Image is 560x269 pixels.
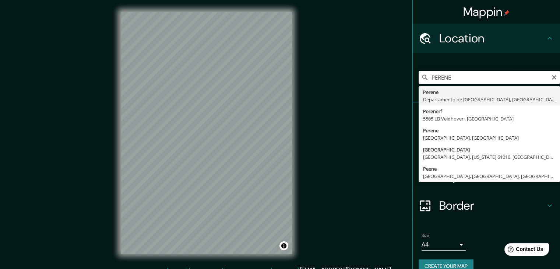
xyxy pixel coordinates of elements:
[423,96,556,103] div: Departamento de [GEOGRAPHIC_DATA], [GEOGRAPHIC_DATA]
[423,146,556,153] div: [GEOGRAPHIC_DATA]
[494,240,552,261] iframe: Help widget launcher
[419,71,560,84] input: Pick your city or area
[423,108,556,115] div: Perenerf
[279,241,288,250] button: Toggle attribution
[423,127,556,134] div: Perene
[423,165,556,172] div: Peene
[423,134,556,142] div: [GEOGRAPHIC_DATA], [GEOGRAPHIC_DATA]
[551,73,557,80] button: Clear
[413,102,560,132] div: Pins
[121,12,292,254] canvas: Map
[423,88,556,96] div: Perene
[439,31,545,46] h4: Location
[439,169,545,184] h4: Layout
[423,115,556,122] div: 5505 LB Veldhoven, [GEOGRAPHIC_DATA]
[413,24,560,53] div: Location
[422,239,466,251] div: A4
[413,132,560,161] div: Style
[422,233,429,239] label: Size
[504,10,510,16] img: pin-icon.png
[439,198,545,213] h4: Border
[463,4,510,19] h4: Mappin
[413,191,560,220] div: Border
[423,172,556,180] div: [GEOGRAPHIC_DATA], [GEOGRAPHIC_DATA], [GEOGRAPHIC_DATA]
[423,153,556,161] div: [GEOGRAPHIC_DATA], [US_STATE] 61010, [GEOGRAPHIC_DATA]
[413,161,560,191] div: Layout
